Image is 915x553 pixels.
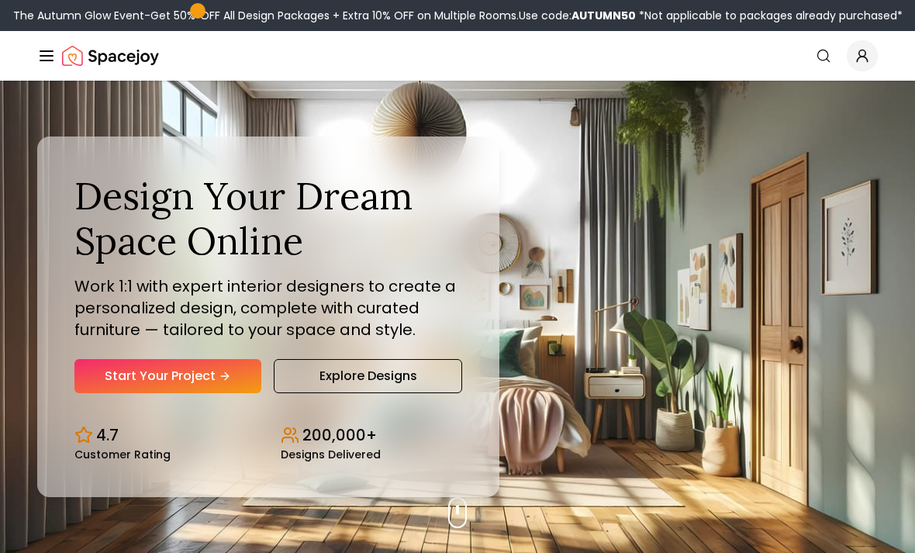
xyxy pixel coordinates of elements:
[74,412,462,460] div: Design stats
[62,40,159,71] img: Spacejoy Logo
[96,424,119,446] p: 4.7
[281,449,381,460] small: Designs Delivered
[62,40,159,71] a: Spacejoy
[37,31,878,81] nav: Global
[13,8,903,23] div: The Autumn Glow Event-Get 50% OFF All Design Packages + Extra 10% OFF on Multiple Rooms.
[274,359,462,393] a: Explore Designs
[74,359,261,393] a: Start Your Project
[519,8,636,23] span: Use code:
[571,8,636,23] b: AUTUMN50
[74,275,462,340] p: Work 1:1 with expert interior designers to create a personalized design, complete with curated fu...
[636,8,903,23] span: *Not applicable to packages already purchased*
[302,424,377,446] p: 200,000+
[74,174,462,263] h1: Design Your Dream Space Online
[74,449,171,460] small: Customer Rating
